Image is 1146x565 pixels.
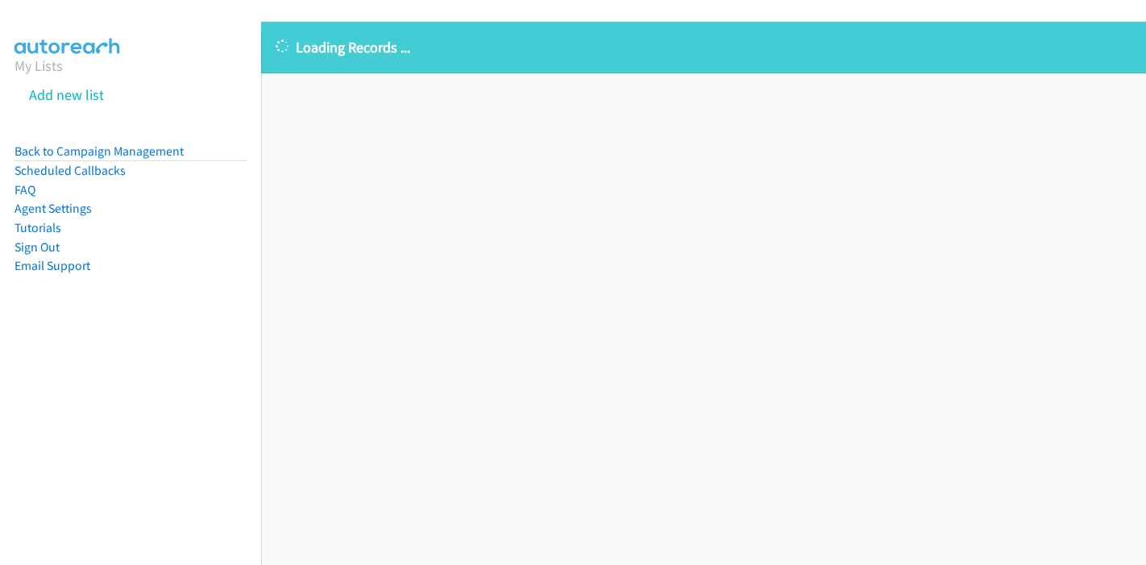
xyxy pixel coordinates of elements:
[15,163,126,178] a: Scheduled Callbacks
[15,56,63,75] a: My Lists
[29,85,104,104] a: Add new list
[15,201,92,216] a: Agent Settings
[15,182,35,197] a: FAQ
[15,143,184,159] a: Back to Campaign Management
[276,36,1131,58] p: Loading Records ...
[15,220,61,235] a: Tutorials
[15,258,90,273] a: Email Support
[15,239,60,255] a: Sign Out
